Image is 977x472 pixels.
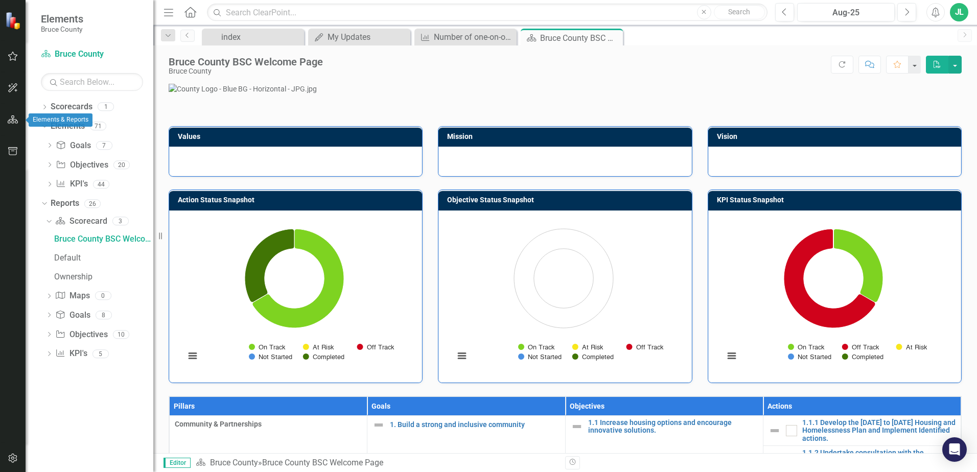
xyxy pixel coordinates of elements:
[29,113,92,127] div: Elements & Reports
[169,56,323,67] div: Bruce County BSC Welcome Page
[788,353,831,361] button: Show Not Started
[113,160,130,169] div: 20
[52,231,153,247] a: Bruce County BSC Welcome Page
[210,458,258,467] a: Bruce County
[169,84,962,94] img: County Logo - Blue BG - Horizontal - JPG.jpg
[357,343,393,351] button: Show Off Track
[180,219,409,372] svg: Interactive chart
[56,159,108,171] a: Objectives
[518,353,561,361] button: Show Not Started
[942,437,967,462] div: Open Intercom Messenger
[249,343,286,351] button: Show On Track
[797,3,895,21] button: Aug-25
[55,348,87,360] a: KPI's
[56,140,90,152] a: Goals
[303,343,334,351] button: Show At Risk
[204,31,301,43] a: index
[55,216,107,227] a: Scorecard
[92,349,109,358] div: 5
[390,421,560,429] a: 1. Build a strong and inclusive community
[164,458,191,468] span: Editor
[540,32,620,44] div: Bruce County BSC Welcome Page
[842,353,883,361] button: Show Completed
[801,7,891,19] div: Aug-25
[51,101,92,113] a: Scorecards
[417,31,514,43] a: Number of one-on-one business consultations completed annually.
[518,343,555,351] button: Show On Track
[55,290,89,302] a: Maps
[196,457,557,469] div: »
[55,329,107,341] a: Objectives
[52,250,153,266] a: Default
[249,353,292,361] button: Show Not Started
[95,292,111,300] div: 0
[719,219,950,372] div: Chart. Highcharts interactive chart.
[169,67,323,75] div: Bruce County
[447,133,686,140] h3: Mission
[714,5,765,19] button: Search
[842,343,878,351] button: Show Off Track
[449,219,678,372] svg: Interactive chart
[251,293,269,303] path: Not Started , 0.
[728,8,750,16] span: Search
[896,343,927,351] button: Show At Risk
[717,196,956,204] h3: KPI Status Snapshot
[221,31,301,43] div: index
[41,13,83,25] span: Elements
[252,229,344,328] path: On Track, 2.
[90,122,106,131] div: 71
[52,269,153,285] a: Ownership
[572,343,603,351] button: Show At Risk
[96,311,112,319] div: 8
[5,12,23,30] img: ClearPoint Strategy
[98,103,114,111] div: 1
[93,180,109,188] div: 44
[54,234,153,244] div: Bruce County BSC Welcome Page
[328,31,408,43] div: My Updates
[571,420,583,433] img: Not Defined
[449,219,681,372] div: Chart. Highcharts interactive chart.
[373,419,385,431] img: Not Defined
[447,196,686,204] h3: Objective Status Snapshot
[763,415,961,445] td: Double-Click to Edit Right Click for Context Menu
[434,31,514,43] div: Number of one-on-one business consultations completed annually.
[784,229,875,328] path: Off Track, 2.
[178,196,417,204] h3: Action Status Snapshot
[54,272,153,281] div: Ownership
[180,219,411,372] div: Chart. Highcharts interactive chart.
[207,4,767,21] input: Search ClearPoint...
[588,419,758,435] a: 1.1 Increase housing options and encourage innovative solutions.
[54,253,153,263] div: Default
[41,25,83,33] small: Bruce County
[802,419,956,442] a: 1.1.1 Develop the [DATE] to [DATE] Housing and Homelessness Plan and Implement Identified actions.
[51,198,79,209] a: Reports
[311,31,408,43] a: My Updates
[455,349,469,363] button: View chart menu, Chart
[84,199,101,208] div: 26
[175,419,362,429] span: Community & Partnerships
[112,217,129,226] div: 3
[303,353,344,361] button: Show Completed
[950,3,968,21] button: JL
[41,49,143,60] a: Bruce County
[717,133,956,140] h3: Vision
[56,178,87,190] a: KPI's
[185,349,200,363] button: View chart menu, Chart
[262,458,383,467] div: Bruce County BSC Welcome Page
[96,141,112,150] div: 7
[626,343,663,351] button: Show Off Track
[55,310,90,321] a: Goals
[719,219,948,372] svg: Interactive chart
[572,353,614,361] button: Show Completed
[788,343,825,351] button: Show On Track
[178,133,417,140] h3: Values
[113,330,129,339] div: 10
[769,424,781,437] img: Not Defined
[41,73,143,91] input: Search Below...
[725,349,739,363] button: View chart menu, Chart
